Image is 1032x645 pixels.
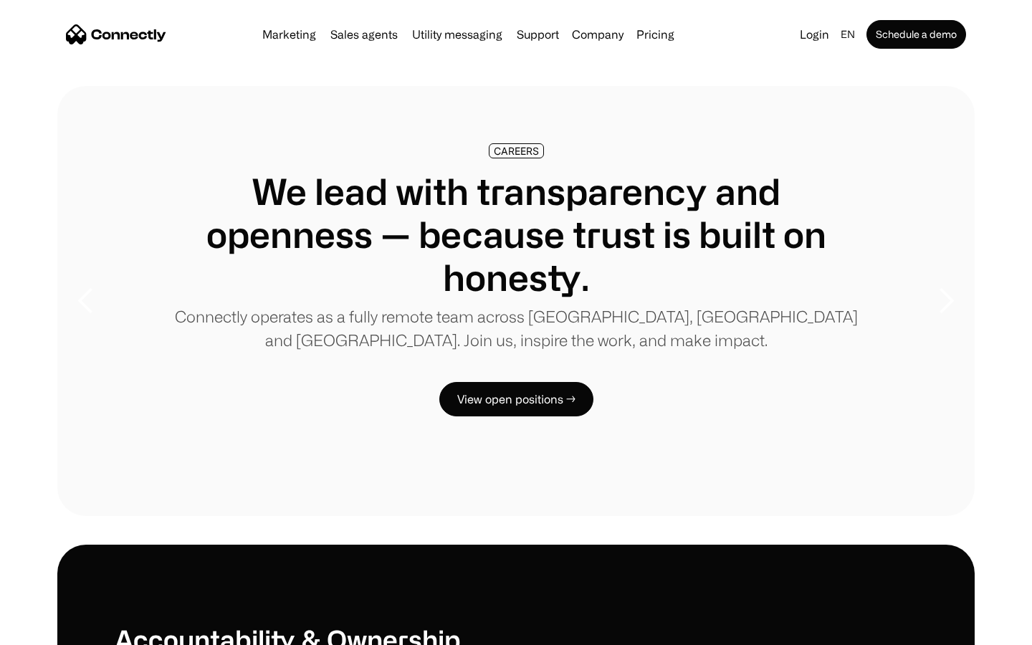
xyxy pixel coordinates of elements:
a: Sales agents [325,29,403,40]
aside: Language selected: English [14,618,86,640]
div: Company [572,24,623,44]
a: Schedule a demo [866,20,966,49]
h1: We lead with transparency and openness — because trust is built on honesty. [172,170,860,299]
div: CAREERS [494,145,539,156]
ul: Language list [29,620,86,640]
div: en [841,24,855,44]
a: Login [794,24,835,44]
p: Connectly operates as a fully remote team across [GEOGRAPHIC_DATA], [GEOGRAPHIC_DATA] and [GEOGRA... [172,305,860,352]
a: View open positions → [439,382,593,416]
a: Pricing [631,29,680,40]
a: Utility messaging [406,29,508,40]
a: Support [511,29,565,40]
a: Marketing [257,29,322,40]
